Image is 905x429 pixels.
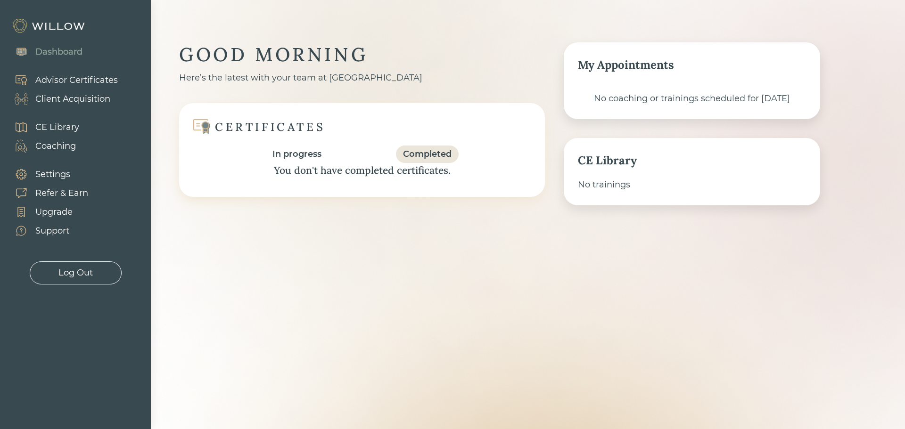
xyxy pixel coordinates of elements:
a: Client Acquisition [5,89,118,108]
div: Advisor Certificates [35,74,118,87]
div: CE Library [578,152,806,169]
a: Dashboard [5,42,82,61]
div: My Appointments [578,57,806,73]
a: Refer & Earn [5,184,88,202]
a: Settings [5,165,88,184]
div: Dashboard [35,46,82,58]
div: Upgrade [35,206,73,219]
div: You don't have completed certificates. [198,163,526,178]
div: CE Library [35,121,79,134]
img: Willow [12,18,87,33]
div: Support [35,225,69,237]
a: CE Library [5,118,79,137]
div: Refer & Earn [35,187,88,200]
div: GOOD MORNING [179,42,545,67]
a: Upgrade [5,202,88,221]
div: In progress [272,148,321,161]
div: No coaching or trainings scheduled for [DATE] [578,92,806,105]
div: Client Acquisition [35,93,110,105]
div: Log Out [58,267,93,279]
div: Coaching [35,140,76,153]
div: Here’s the latest with your team at [GEOGRAPHIC_DATA] [179,72,545,84]
a: Coaching [5,137,79,155]
div: Settings [35,168,70,181]
a: Advisor Certificates [5,71,118,89]
div: CERTIFICATES [215,120,325,134]
div: No trainings [578,178,806,191]
div: Completed [403,148,452,161]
